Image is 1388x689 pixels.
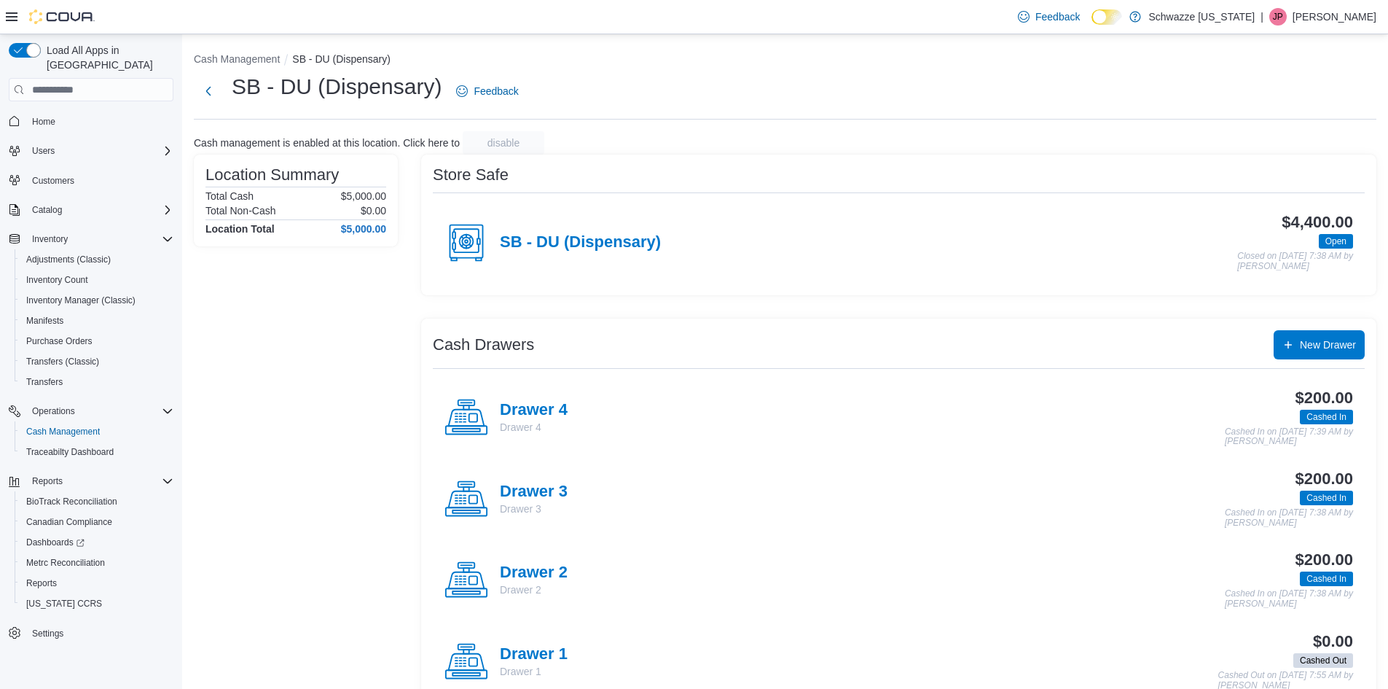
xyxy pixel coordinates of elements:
h1: SB - DU (Dispensary) [232,72,442,101]
button: Reports [3,471,179,491]
a: Purchase Orders [20,332,98,350]
h4: Drawer 4 [500,401,568,420]
span: Dashboards [20,534,173,551]
p: [PERSON_NAME] [1293,8,1376,26]
p: $0.00 [361,205,386,217]
p: Cashed In on [DATE] 7:38 AM by [PERSON_NAME] [1225,508,1353,528]
h4: Drawer 1 [500,645,568,664]
p: Cashed In on [DATE] 7:39 AM by [PERSON_NAME] [1225,427,1353,447]
a: Dashboards [15,532,179,553]
h3: $200.00 [1295,470,1353,488]
h6: Total Non-Cash [205,205,276,217]
h3: $0.00 [1313,633,1353,650]
button: Cash Management [15,421,179,442]
span: Cashed In [1306,410,1346,424]
p: Schwazze [US_STATE] [1148,8,1255,26]
h4: $5,000.00 [341,223,386,235]
span: Cashed In [1300,410,1353,424]
span: Traceabilty Dashboard [20,443,173,461]
h4: Location Total [205,223,275,235]
span: Cashed Out [1293,653,1353,668]
button: Traceabilty Dashboard [15,442,179,462]
button: Purchase Orders [15,331,179,351]
a: Reports [20,575,63,592]
div: Jimmy Peters [1269,8,1287,26]
p: $5,000.00 [341,190,386,202]
button: Catalog [26,201,68,219]
h6: Total Cash [205,190,254,202]
img: Cova [29,9,95,24]
span: Canadian Compliance [26,516,112,528]
span: Settings [32,628,63,639]
span: Reports [26,472,173,490]
span: [US_STATE] CCRS [26,598,102,610]
a: Home [26,113,61,131]
a: Settings [26,625,69,642]
a: Canadian Compliance [20,513,118,531]
nav: An example of EuiBreadcrumbs [194,52,1376,69]
button: Users [3,141,179,161]
span: Inventory Count [26,274,88,286]
button: Transfers (Classic) [15,351,179,372]
button: Operations [3,401,179,421]
button: Inventory Count [15,270,179,290]
button: Home [3,110,179,131]
button: Users [26,142,60,160]
span: Cash Management [26,426,100,437]
span: Transfers [26,376,63,388]
span: Feedback [474,84,518,98]
a: Adjustments (Classic) [20,251,117,268]
span: Metrc Reconciliation [26,557,105,569]
h3: $200.00 [1295,389,1353,407]
span: Customers [26,171,173,190]
span: Inventory Count [20,271,173,289]
h3: Store Safe [433,166,509,184]
span: Transfers (Classic) [20,353,173,370]
span: Metrc Reconciliation [20,554,173,572]
a: Dashboards [20,534,90,551]
span: disable [487,136,519,150]
button: Reports [26,472,68,490]
p: Drawer 1 [500,664,568,679]
span: Users [26,142,173,160]
a: Transfers [20,373,68,391]
button: [US_STATE] CCRS [15,593,179,614]
span: Customers [32,175,74,187]
button: Inventory [26,230,74,248]
a: Metrc Reconciliation [20,554,111,572]
span: Cash Management [20,423,173,440]
span: Reports [26,577,57,589]
button: Adjustments (Classic) [15,249,179,270]
span: Reports [20,575,173,592]
h4: Drawer 3 [500,483,568,502]
span: JP [1273,8,1283,26]
p: Drawer 2 [500,583,568,597]
a: Cash Management [20,423,106,440]
span: Feedback [1035,9,1080,24]
span: Manifests [20,312,173,330]
span: Cashed In [1300,491,1353,505]
h4: Drawer 2 [500,564,568,583]
h3: $4,400.00 [1282,214,1353,231]
button: Inventory Manager (Classic) [15,290,179,311]
nav: Complex example [9,104,173,682]
span: Traceabilty Dashboard [26,446,114,458]
p: Drawer 4 [500,420,568,435]
a: Customers [26,172,80,190]
p: | [1260,8,1263,26]
span: Load All Apps in [GEOGRAPHIC_DATA] [41,43,173,72]
a: Inventory Count [20,271,94,289]
span: Open [1325,235,1346,248]
span: Purchase Orders [20,332,173,350]
button: Operations [26,402,81,420]
button: BioTrack Reconciliation [15,491,179,512]
span: Cashed In [1300,572,1353,586]
span: Inventory Manager (Classic) [26,295,136,306]
button: disable [463,131,544,155]
p: Closed on [DATE] 7:38 AM by [PERSON_NAME] [1237,252,1353,271]
h3: Cash Drawers [433,336,534,354]
span: Washington CCRS [20,595,173,612]
p: Drawer 3 [500,502,568,516]
button: Next [194,77,223,106]
span: Catalog [26,201,173,219]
